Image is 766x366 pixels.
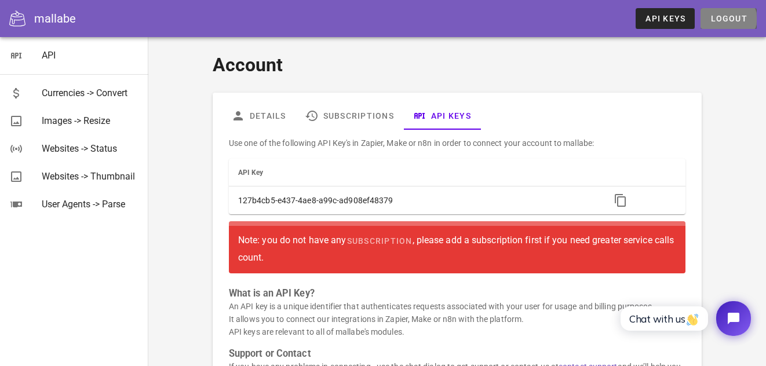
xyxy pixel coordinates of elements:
[403,102,480,130] a: API Keys
[229,287,685,300] h3: What is an API Key?
[229,159,601,186] th: API Key: Not sorted. Activate to sort ascending.
[42,87,139,98] div: Currencies -> Convert
[645,14,685,23] span: API Keys
[608,291,761,346] iframe: Tidio Chat
[296,102,403,130] a: Subscriptions
[42,199,139,210] div: User Agents -> Parse
[42,171,139,182] div: Websites -> Thumbnail
[229,186,601,214] td: 127b4cb5-e437-4ae8-a99c-ad908ef48379
[238,230,676,264] div: Note: you do not have any , please add a subscription first if you need greater service calls count.
[229,347,685,360] h3: Support or Contact
[701,8,757,29] button: Logout
[34,10,76,27] div: mallabe
[222,102,296,130] a: Details
[346,230,412,251] a: subscription
[42,50,139,61] div: API
[42,143,139,154] div: Websites -> Status
[710,14,747,23] span: Logout
[346,236,412,246] span: subscription
[229,300,685,338] p: An API key is a unique identifier that authenticates requests associated with your user for usage...
[238,169,264,177] span: API Key
[42,115,139,126] div: Images -> Resize
[229,137,685,149] p: Use one of the following API Key's in Zapier, Make or n8n in order to connect your account to mal...
[213,51,702,79] h1: Account
[636,8,695,29] a: API Keys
